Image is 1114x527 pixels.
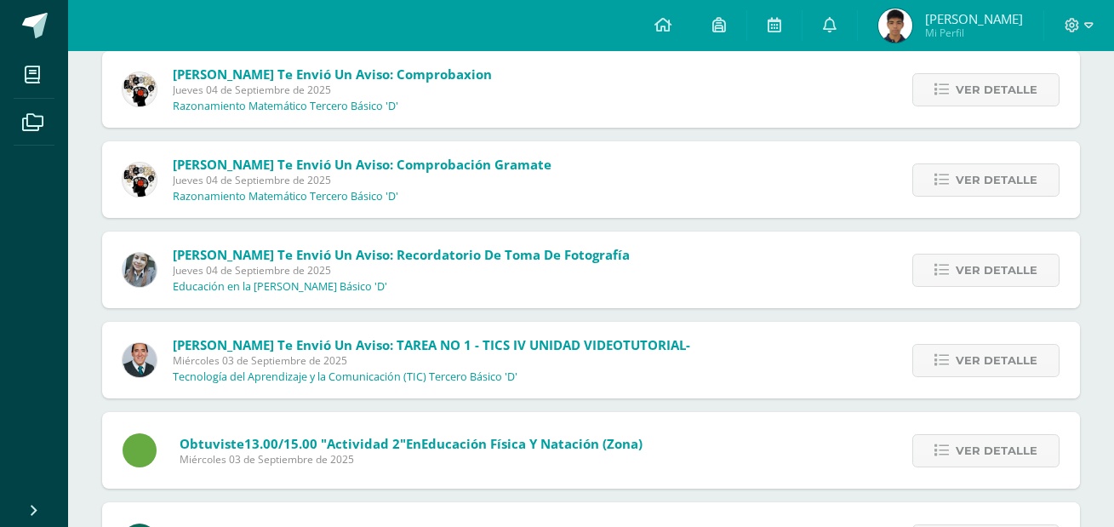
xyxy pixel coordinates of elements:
span: Ver detalle [956,164,1037,196]
span: Ver detalle [956,345,1037,376]
img: d172b984f1f79fc296de0e0b277dc562.png [123,72,157,106]
span: [PERSON_NAME] te envió un aviso: TAREA NO 1 - TICS IV UNIDAD VIDEOTUTORIAL- [173,336,690,353]
span: Miércoles 03 de Septiembre de 2025 [180,452,643,467]
span: "Actividad 2" [321,435,406,452]
span: Educación Física y Natación (Zona) [421,435,643,452]
span: Ver detalle [956,74,1037,106]
span: Obtuviste en [180,435,643,452]
p: Razonamiento Matemático Tercero Básico 'D' [173,190,398,203]
img: d172b984f1f79fc296de0e0b277dc562.png [123,163,157,197]
span: Jueves 04 de Septiembre de 2025 [173,83,492,97]
span: [PERSON_NAME] te envió un aviso: Comprobaxion [173,66,492,83]
span: Ver detalle [956,435,1037,467]
span: 13.00/15.00 [244,435,317,452]
span: Miércoles 03 de Septiembre de 2025 [173,353,690,368]
p: Tecnología del Aprendizaje y la Comunicación (TIC) Tercero Básico 'D' [173,370,517,384]
span: Jueves 04 de Septiembre de 2025 [173,263,630,278]
p: Educación en la [PERSON_NAME] Básico 'D' [173,280,387,294]
span: [PERSON_NAME] [925,10,1023,27]
img: cba4c69ace659ae4cf02a5761d9a2473.png [123,253,157,287]
span: Jueves 04 de Septiembre de 2025 [173,173,551,187]
span: [PERSON_NAME] te envió un aviso: Recordatorio de toma de Fotografía [173,246,630,263]
p: Razonamiento Matemático Tercero Básico 'D' [173,100,398,113]
span: [PERSON_NAME] te envió un aviso: Comprobación gramate [173,156,551,173]
span: Mi Perfil [925,26,1023,40]
span: Ver detalle [956,255,1037,286]
img: c9241c094684360b8bffeabfbd8cc77f.png [878,9,912,43]
img: 2306758994b507d40baaa54be1d4aa7e.png [123,343,157,377]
